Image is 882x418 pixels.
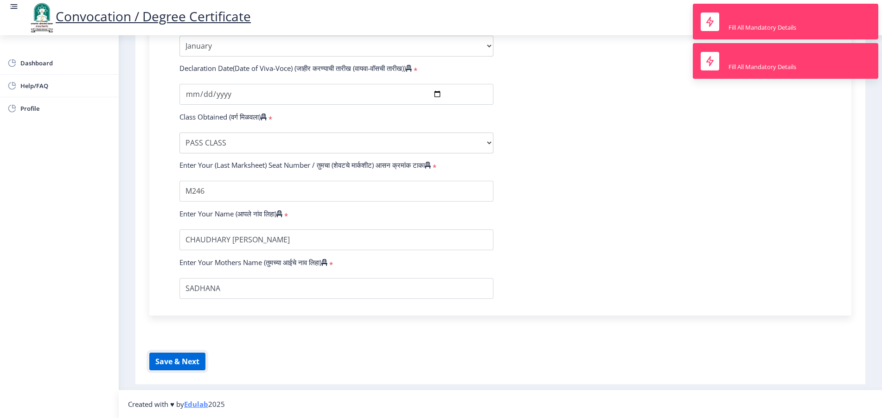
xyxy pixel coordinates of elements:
img: logo [28,2,56,33]
span: Dashboard [20,57,111,69]
a: Edulab [184,399,208,409]
input: Enter Your Seat Number [179,181,493,202]
label: Class Obtained (वर्ग मिळवला) [179,112,267,121]
a: Convocation / Degree Certificate [28,7,251,25]
label: Enter Your Name (आपले नांव लिहा) [179,209,282,218]
input: Select Your Declaration Date [179,84,493,105]
span: Help/FAQ [20,80,111,91]
div: Fill All Mandatory Details [729,23,796,32]
label: Enter Your (Last Marksheet) Seat Number / तुमचा (शेवटचे मार्कशीट) आसन क्रमांक टाका [179,160,431,170]
label: Declaration Date(Date of Viva-Voce) (जाहीर करण्याची तारीख (वायवा-वॉसची तारीख)) [179,63,412,73]
span: Profile [20,103,111,114]
input: Enter Your Name [179,229,493,250]
button: Save & Next [149,353,205,370]
span: Created with ♥ by 2025 [128,399,225,409]
input: Enter Your Mothers Name [179,278,493,299]
div: Fill All Mandatory Details [729,63,796,71]
label: Enter Your Mothers Name (तुमच्या आईचे नाव लिहा) [179,258,327,267]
